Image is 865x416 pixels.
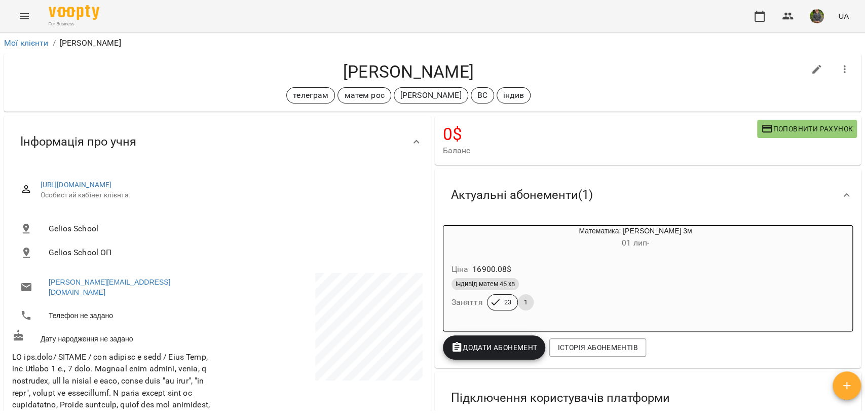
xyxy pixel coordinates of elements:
button: Додати Абонемент [443,335,546,360]
button: Математика: [PERSON_NAME] 3м01 лип- Ціна16900.08$індивід матем 45 хвЗаняття231 [443,226,779,323]
span: Історія абонементів [557,341,637,354]
h4: 0 $ [443,124,757,145]
div: телеграм [286,87,335,103]
span: 1 [518,298,534,307]
a: [URL][DOMAIN_NAME] [41,181,112,189]
div: матем рос [337,87,391,103]
span: Додати Абонемент [451,341,538,354]
span: UA [838,11,849,21]
div: Актуальні абонементи(1) [435,169,861,221]
div: Інформація про учня [4,116,431,168]
li: Телефон не задано [12,305,215,326]
p: [PERSON_NAME] [60,37,121,49]
a: Мої клієнти [4,38,49,48]
button: UA [834,7,853,25]
span: індивід матем 45 хв [452,280,519,289]
button: Menu [12,4,36,28]
p: 16900.08 $ [472,263,511,275]
span: For Business [49,21,99,27]
div: [PERSON_NAME] [394,87,468,103]
button: Поповнити рахунок [757,120,857,138]
span: Поповнити рахунок [761,123,853,135]
h6: Заняття [452,295,483,309]
p: матем рос [344,89,384,101]
p: телеграм [293,89,328,101]
div: Математика: [PERSON_NAME] 3м [492,226,779,250]
img: 2aca21bda46e2c85bd0f5a74cad084d8.jpg [810,9,824,23]
button: Історія абонементів [549,338,646,357]
h6: Ціна [452,262,469,276]
span: Особистий кабінет клієнта [41,190,415,200]
h4: [PERSON_NAME] [12,61,805,82]
a: [PERSON_NAME][EMAIL_ADDRESS][DOMAIN_NAME] [49,277,207,297]
div: Математика: Індив 3м [443,226,492,250]
p: [PERSON_NAME] [400,89,462,101]
nav: breadcrumb [4,37,861,49]
img: Voopty Logo [49,5,99,20]
div: Дату народження не задано [10,327,217,346]
span: 01 лип - [622,238,649,248]
span: 23 [498,298,517,307]
div: індив [497,87,531,103]
span: Інформація про учня [20,134,136,150]
div: ВС [471,87,494,103]
span: Актуальні абонементи ( 1 ) [451,187,593,203]
span: Підключення користувачів платформи [451,390,670,406]
p: індив [503,89,524,101]
span: Баланс [443,145,757,157]
span: Gelios School ОП [49,247,415,259]
li: / [53,37,56,49]
p: ВС [477,89,487,101]
span: Gelios School [49,223,415,235]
